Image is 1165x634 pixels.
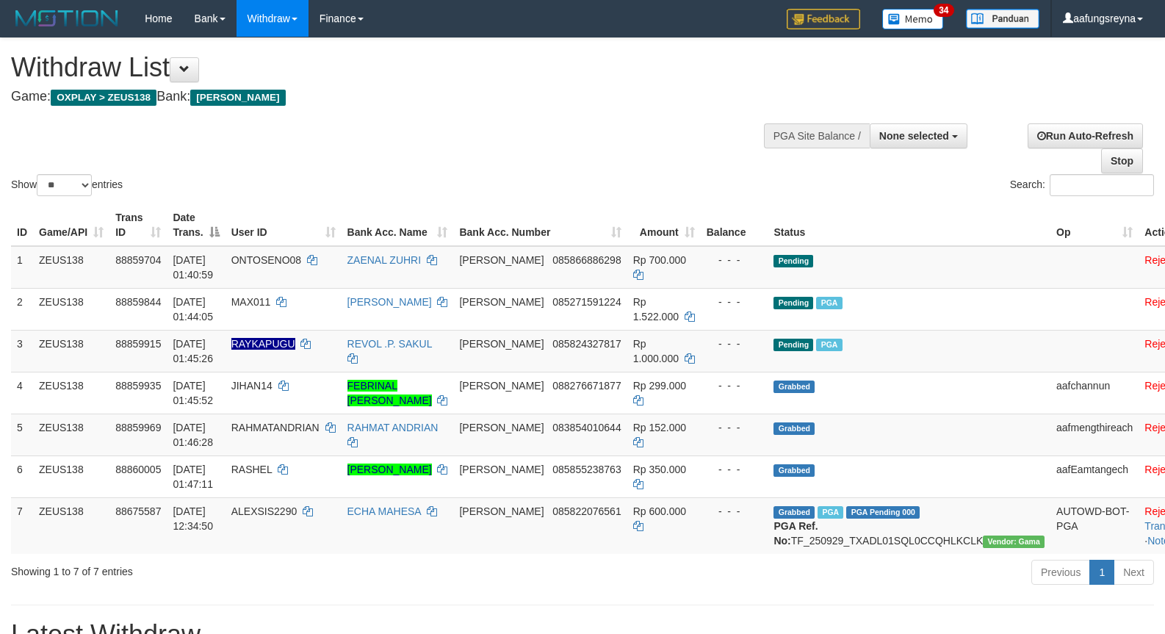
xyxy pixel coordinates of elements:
[11,174,123,196] label: Show entries
[879,130,949,142] span: None selected
[707,336,762,351] div: - - -
[231,505,297,517] span: ALEXSIS2290
[816,297,842,309] span: Marked by aafkaynarin
[768,497,1050,554] td: TF_250929_TXADL01SQL0CCQHLKCLK
[115,254,161,266] span: 88859704
[633,338,679,364] span: Rp 1.000.000
[459,296,544,308] span: [PERSON_NAME]
[773,520,818,547] b: PGA Ref. No:
[231,422,320,433] span: RAHMATANDRIAN
[453,204,627,246] th: Bank Acc. Number: activate to sort column ascending
[1101,148,1143,173] a: Stop
[231,296,271,308] span: MAX011
[33,414,109,455] td: ZEUS138
[347,380,432,406] a: FEBRINAL [PERSON_NAME]
[818,506,843,519] span: Marked by aafpengsreynich
[773,339,813,351] span: Pending
[173,254,213,281] span: [DATE] 01:40:59
[11,246,33,289] td: 1
[1010,174,1154,196] label: Search:
[173,296,213,323] span: [DATE] 01:44:05
[231,464,273,475] span: RASHEL
[11,330,33,372] td: 3
[459,505,544,517] span: [PERSON_NAME]
[459,380,544,392] span: [PERSON_NAME]
[11,90,762,104] h4: Game: Bank:
[33,246,109,289] td: ZEUS138
[226,204,342,246] th: User ID: activate to sort column ascending
[115,338,161,350] span: 88859915
[115,505,161,517] span: 88675587
[1050,204,1139,246] th: Op: activate to sort column ascending
[33,372,109,414] td: ZEUS138
[11,558,475,579] div: Showing 1 to 7 of 7 entries
[33,330,109,372] td: ZEUS138
[11,53,762,82] h1: Withdraw List
[459,254,544,266] span: [PERSON_NAME]
[934,4,953,17] span: 34
[173,380,213,406] span: [DATE] 01:45:52
[1031,560,1090,585] a: Previous
[1050,497,1139,554] td: AUTOWD-BOT-PGA
[816,339,842,351] span: Marked by aafkaynarin
[347,422,439,433] a: RAHMAT ANDRIAN
[167,204,225,246] th: Date Trans.: activate to sort column descending
[33,497,109,554] td: ZEUS138
[347,464,432,475] a: [PERSON_NAME]
[115,296,161,308] span: 88859844
[11,455,33,497] td: 6
[11,497,33,554] td: 7
[846,506,920,519] span: PGA Pending
[707,253,762,267] div: - - -
[707,420,762,435] div: - - -
[764,123,870,148] div: PGA Site Balance /
[115,380,161,392] span: 88859935
[768,204,1050,246] th: Status
[231,380,273,392] span: JIHAN14
[773,422,815,435] span: Grabbed
[11,204,33,246] th: ID
[173,422,213,448] span: [DATE] 01:46:28
[1028,123,1143,148] a: Run Auto-Refresh
[552,254,621,266] span: Copy 085866886298 to clipboard
[633,464,686,475] span: Rp 350.000
[707,504,762,519] div: - - -
[173,464,213,490] span: [DATE] 01:47:11
[773,464,815,477] span: Grabbed
[773,381,815,393] span: Grabbed
[33,455,109,497] td: ZEUS138
[459,338,544,350] span: [PERSON_NAME]
[115,464,161,475] span: 88860005
[707,378,762,393] div: - - -
[627,204,701,246] th: Amount: activate to sort column ascending
[33,204,109,246] th: Game/API: activate to sort column ascending
[11,414,33,455] td: 5
[983,536,1045,548] span: Vendor URL: https://trx31.1velocity.biz
[231,338,295,350] span: Nama rekening ada tanda titik/strip, harap diedit
[870,123,967,148] button: None selected
[552,464,621,475] span: Copy 085855238763 to clipboard
[633,422,686,433] span: Rp 152.000
[1050,414,1139,455] td: aafmengthireach
[707,462,762,477] div: - - -
[37,174,92,196] select: Showentries
[633,254,686,266] span: Rp 700.000
[459,422,544,433] span: [PERSON_NAME]
[11,288,33,330] td: 2
[173,338,213,364] span: [DATE] 01:45:26
[633,505,686,517] span: Rp 600.000
[552,296,621,308] span: Copy 085271591224 to clipboard
[115,422,161,433] span: 88859969
[347,254,422,266] a: ZAENAL ZUHRI
[773,506,815,519] span: Grabbed
[773,255,813,267] span: Pending
[552,380,621,392] span: Copy 088276671877 to clipboard
[190,90,285,106] span: [PERSON_NAME]
[1050,372,1139,414] td: aafchannun
[1050,455,1139,497] td: aafEamtangech
[552,422,621,433] span: Copy 083854010644 to clipboard
[633,296,679,323] span: Rp 1.522.000
[966,9,1039,29] img: panduan.png
[109,204,167,246] th: Trans ID: activate to sort column ascending
[33,288,109,330] td: ZEUS138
